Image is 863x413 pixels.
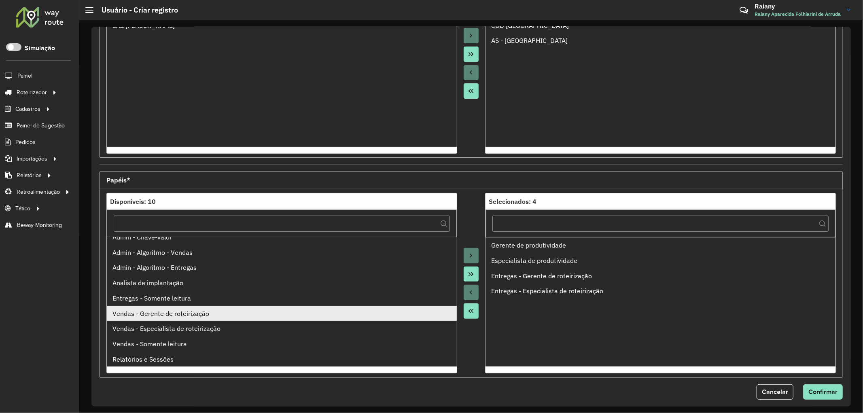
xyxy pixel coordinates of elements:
span: Confirmar [808,388,838,395]
span: Tático [15,204,30,213]
div: Entregas - Gerente de roteirização [491,271,830,281]
span: Cancelar [762,388,788,395]
div: Admin - Algoritmo - Entregas [112,263,451,272]
div: Analista de implantação [112,278,451,288]
span: Papéis* [106,177,130,183]
h3: Raiany [755,2,841,10]
button: Move All to Target [464,47,479,62]
span: Beway Monitoring [17,221,62,229]
button: Confirmar [803,384,843,400]
div: Vendas - Somente leitura [112,339,451,349]
a: Contato Rápido [735,2,753,19]
span: Importações [17,155,47,163]
div: Especialista de produtividade [491,256,830,265]
div: Gerente de produtividade [491,240,830,250]
div: Relatórios e Sessões [112,354,451,364]
h2: Usuário - Criar registro [93,6,178,15]
div: Selecionados: 4 [489,197,832,206]
button: Move All to Source [464,303,479,319]
span: Painel [17,72,32,80]
button: Move All to Source [464,83,479,99]
button: Cancelar [757,384,793,400]
span: Pedidos [15,138,36,146]
span: Relatórios [17,171,42,180]
label: Simulação [25,43,55,53]
span: Cadastros [15,105,40,113]
span: Painel de Sugestão [17,121,65,130]
span: Raiany Aparecida Folhiarini de Arruda [755,11,841,18]
span: Roteirizador [17,88,47,97]
button: Move All to Target [464,267,479,282]
div: AS - [GEOGRAPHIC_DATA] [491,36,830,45]
div: Disponíveis: 10 [110,197,454,206]
div: Entregas - Somente leitura [112,293,451,303]
span: Retroalimentação [17,188,60,196]
div: Admin - Algoritmo - Vendas [112,248,451,257]
div: Vendas - Especialista de roteirização [112,324,451,333]
div: Entregas - Especialista de roteirização [491,286,830,296]
div: Vendas - Gerente de roteirização [112,309,451,318]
